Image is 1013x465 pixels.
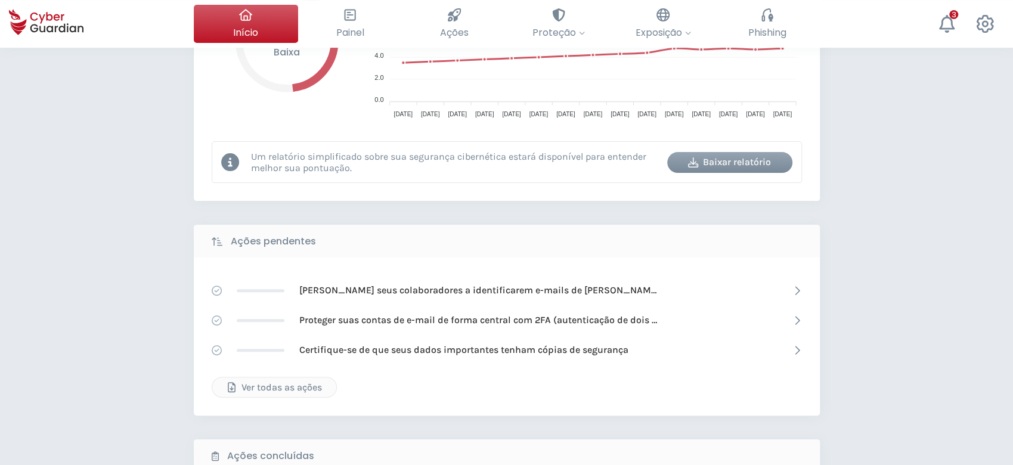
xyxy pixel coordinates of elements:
[227,449,314,463] b: Ações concluídas
[507,5,611,43] button: Proteção
[231,234,316,249] b: Ações pendentes
[194,5,298,43] button: Início
[251,151,658,173] p: Um relatório simplificado sobre sua segurança cibernética estará disponível para entender melhor ...
[394,111,413,117] tspan: [DATE]
[532,25,585,40] span: Proteção
[299,343,628,356] p: Certifique-se de que seus dados importantes tenham cópias de segurança
[233,25,258,40] span: Início
[402,5,507,43] button: Ações
[664,111,683,117] tspan: [DATE]
[298,5,402,43] button: Painel
[374,74,383,81] tspan: 2.0
[475,111,494,117] tspan: [DATE]
[374,52,383,59] tspan: 4.0
[692,111,711,117] tspan: [DATE]
[715,5,820,43] button: Phishing
[583,111,602,117] tspan: [DATE]
[611,5,715,43] button: Exposição
[949,10,958,19] div: 3
[374,96,383,103] tspan: 0.0
[440,25,469,40] span: Ações
[448,111,467,117] tspan: [DATE]
[746,111,765,117] tspan: [DATE]
[718,111,738,117] tspan: [DATE]
[212,377,337,398] button: Ver todas as ações
[610,111,629,117] tspan: [DATE]
[636,25,691,40] span: Exposição
[529,111,548,117] tspan: [DATE]
[637,111,656,117] tspan: [DATE]
[667,152,792,173] button: Baixar relatório
[221,380,327,395] div: Ver todas as ações
[299,314,657,327] p: Proteger suas contas de e-mail de forma central com 2FA (autenticação de dois passos)
[676,155,783,169] div: Baixar relatório
[773,111,792,117] tspan: [DATE]
[748,25,786,40] span: Phishing
[420,111,439,117] tspan: [DATE]
[299,284,657,297] p: [PERSON_NAME] seus colaboradores a identificarem e-mails de [PERSON_NAME]
[556,111,575,117] tspan: [DATE]
[502,111,521,117] tspan: [DATE]
[336,25,364,40] span: Painel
